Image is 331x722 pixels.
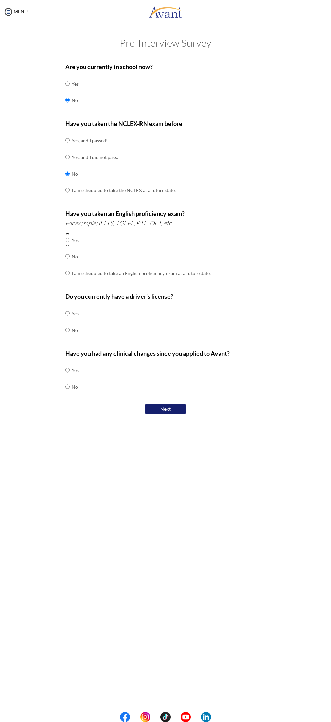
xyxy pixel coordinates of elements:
[149,2,182,22] img: logo.png
[7,37,324,48] h2: Pre-Interview Survey
[120,712,130,722] img: fb.png
[3,7,14,17] img: icon-menu.png
[72,248,211,265] td: No
[201,712,211,722] img: li.png
[72,362,79,379] td: Yes
[72,165,176,182] td: No
[65,63,153,70] b: Are you currently in school now?
[171,712,181,722] img: blank.png
[65,349,230,357] b: Have you had any clinical changes since you applied to Avant?
[65,219,173,227] i: For example: IELTS, TOEFL, PTE, OET, etc.
[65,293,173,300] b: Do you currently have a driver's license?
[72,265,211,281] td: I am scheduled to take an English proficiency exam at a future date.
[72,132,176,149] td: Yes, and I passed!
[3,8,28,14] a: MENU
[72,232,211,248] td: Yes
[191,712,201,722] img: blank.png
[130,712,140,722] img: blank.png
[72,149,176,165] td: Yes, and I did not pass.
[140,712,150,722] img: in.png
[145,404,186,414] button: Next
[160,712,171,722] img: tt.png
[65,210,185,217] b: Have you taken an English proficiency exam?
[72,182,176,199] td: I am scheduled to take the NCLEX at a future date.
[65,120,182,127] b: Have you taken the NCLEX-RN exam before
[72,322,79,338] td: No
[150,712,160,722] img: blank.png
[72,379,79,395] td: No
[72,92,79,109] td: No
[72,305,79,322] td: Yes
[181,712,191,722] img: yt.png
[72,75,79,92] td: Yes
